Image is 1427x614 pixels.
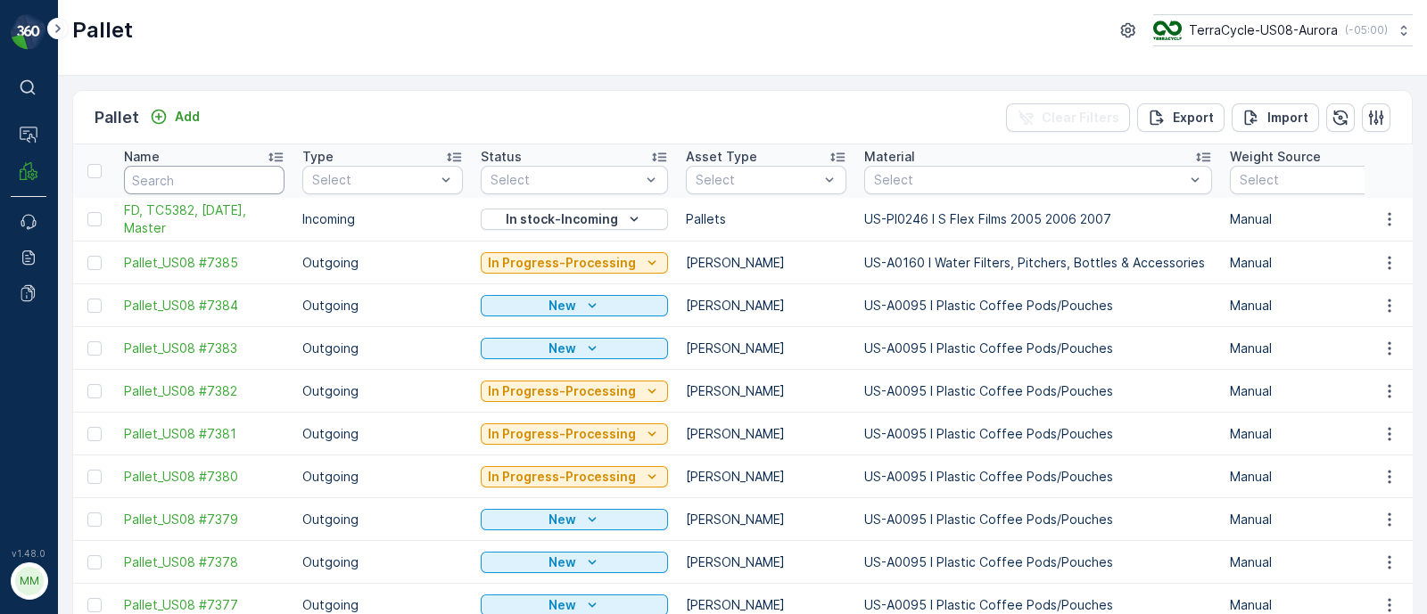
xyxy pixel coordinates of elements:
[87,427,102,441] div: Toggle Row Selected
[1153,14,1413,46] button: TerraCycle-US08-Aurora(-05:00)
[87,256,102,270] div: Toggle Row Selected
[855,284,1221,327] td: US-A0095 I Plastic Coffee Pods/Pouches
[11,14,46,50] img: logo
[293,498,472,541] td: Outgoing
[124,553,285,571] a: Pallet_US08 #7378
[1345,23,1388,37] p: ( -05:00 )
[293,370,472,413] td: Outgoing
[1137,103,1225,132] button: Export
[481,209,668,230] button: In stock-Incoming
[87,212,102,226] div: Toggle Row Selected
[175,108,200,126] p: Add
[124,201,285,237] a: FD, TC5382, 7/25/25, Master
[549,297,576,315] p: New
[855,327,1221,370] td: US-A0095 I Plastic Coffee Pods/Pouches
[481,252,668,274] button: In Progress-Processing
[1173,109,1214,127] p: Export
[302,148,334,166] p: Type
[312,171,435,189] p: Select
[677,198,855,242] td: Pallets
[15,567,44,595] div: MM
[686,148,757,166] p: Asset Type
[1189,21,1338,39] p: TerraCycle-US08-Aurora
[549,340,576,357] p: New
[481,423,668,445] button: In Progress-Processing
[549,553,576,571] p: New
[1221,327,1399,370] td: Manual
[481,338,668,359] button: New
[1006,103,1130,132] button: Clear Filters
[1232,103,1319,132] button: Import
[124,148,160,166] p: Name
[677,455,855,498] td: [PERSON_NAME]
[1221,498,1399,541] td: Manual
[1221,541,1399,584] td: Manual
[855,541,1221,584] td: US-A0095 I Plastic Coffee Pods/Pouches
[124,254,285,272] a: Pallet_US08 #7385
[1221,370,1399,413] td: Manual
[488,468,636,486] p: In Progress-Processing
[124,340,285,357] a: Pallet_US08 #7383
[124,425,285,443] span: Pallet_US08 #7381
[1240,171,1363,189] p: Select
[124,596,285,614] a: Pallet_US08 #7377
[87,470,102,484] div: Toggle Row Selected
[1042,109,1119,127] p: Clear Filters
[549,511,576,528] p: New
[87,555,102,569] div: Toggle Row Selected
[72,16,133,45] p: Pallet
[506,210,618,228] p: In stock-Incoming
[874,171,1184,189] p: Select
[677,370,855,413] td: [PERSON_NAME]
[488,382,636,400] p: In Progress-Processing
[488,425,636,443] p: In Progress-Processing
[677,284,855,327] td: [PERSON_NAME]
[1267,109,1308,127] p: Import
[87,341,102,356] div: Toggle Row Selected
[481,148,522,166] p: Status
[481,466,668,487] button: In Progress-Processing
[1221,284,1399,327] td: Manual
[696,171,819,189] p: Select
[11,548,46,559] span: v 1.48.0
[677,541,855,584] td: [PERSON_NAME]
[677,413,855,455] td: [PERSON_NAME]
[1221,242,1399,284] td: Manual
[1230,148,1321,166] p: Weight Source
[481,295,668,316] button: New
[855,370,1221,413] td: US-A0095 I Plastic Coffee Pods/Pouches
[87,598,102,612] div: Toggle Row Selected
[124,382,285,400] a: Pallet_US08 #7382
[293,455,472,498] td: Outgoing
[95,105,139,130] p: Pallet
[124,201,285,237] span: FD, TC5382, [DATE], Master
[481,552,668,573] button: New
[481,381,668,402] button: In Progress-Processing
[293,242,472,284] td: Outgoing
[87,299,102,313] div: Toggle Row Selected
[481,509,668,530] button: New
[855,498,1221,541] td: US-A0095 I Plastic Coffee Pods/Pouches
[1221,455,1399,498] td: Manual
[491,171,640,189] p: Select
[549,596,576,614] p: New
[124,166,285,194] input: Search
[293,541,472,584] td: Outgoing
[1221,413,1399,455] td: Manual
[855,198,1221,242] td: US-PI0246 I S Flex Films 2005 2006 2007
[143,106,207,127] button: Add
[124,511,285,528] a: Pallet_US08 #7379
[855,455,1221,498] td: US-A0095 I Plastic Coffee Pods/Pouches
[293,198,472,242] td: Incoming
[864,148,915,166] p: Material
[488,254,636,272] p: In Progress-Processing
[293,413,472,455] td: Outgoing
[124,297,285,315] span: Pallet_US08 #7384
[1221,198,1399,242] td: Manual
